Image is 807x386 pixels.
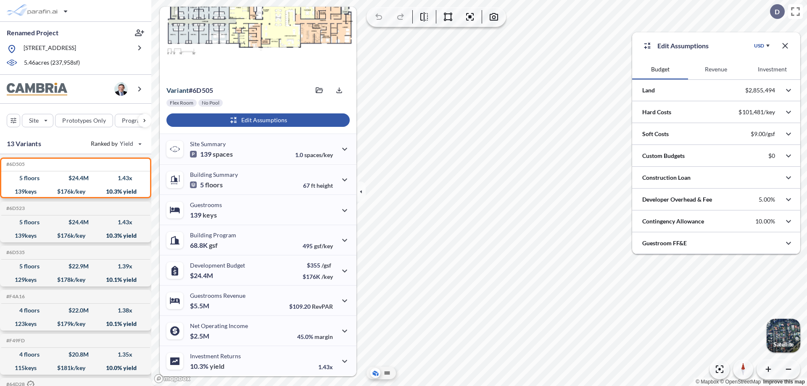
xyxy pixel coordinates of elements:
div: USD [754,42,764,49]
button: Site [22,114,53,127]
span: margin [314,333,333,340]
button: Site Plan [382,368,392,378]
p: 45.0% [297,333,333,340]
p: 5.00% [759,196,775,203]
a: OpenStreetMap [720,379,761,385]
img: user logo [114,82,128,96]
p: Guestroom FF&E [642,239,687,247]
p: Guestrooms [190,201,222,208]
p: Program [122,116,145,125]
span: keys [203,211,217,219]
h5: Click to copy the code [5,161,25,167]
p: Edit Assumptions [657,41,709,51]
p: Guestrooms Revenue [190,292,245,299]
button: Investment [744,59,800,79]
p: Hard Costs [642,108,671,116]
p: Site [29,116,39,125]
span: spaces [213,150,233,158]
span: floors [205,181,223,189]
span: RevPAR [312,303,333,310]
p: # 6d505 [166,86,213,95]
p: 5.46 acres ( 237,958 sf) [24,58,80,68]
button: Edit Assumptions [166,113,350,127]
button: Prototypes Only [55,114,113,127]
p: $24.4M [190,271,214,280]
button: Ranked by Yield [84,137,147,150]
button: Revenue [688,59,744,79]
p: Construction Loan [642,173,691,182]
span: Yield [120,139,134,148]
p: 1.43x [318,363,333,370]
span: /gsf [322,262,331,269]
p: Site Summary [190,140,226,147]
button: Program [115,114,160,127]
p: 139 [190,211,217,219]
span: gsf [209,241,218,249]
h5: Click to copy the code [5,294,25,299]
a: Improve this map [763,379,805,385]
p: Prototypes Only [62,116,106,125]
p: Building Program [190,231,236,239]
p: [STREET_ADDRESS] [24,44,76,54]
p: Land [642,86,655,95]
p: 68.8K [190,241,218,249]
button: Switcher ImageSatellite [767,319,800,352]
img: Switcher Image [767,319,800,352]
span: ft [311,182,315,189]
p: 67 [303,182,333,189]
p: Net Operating Income [190,322,248,329]
span: Variant [166,86,189,94]
p: Soft Costs [642,130,669,138]
span: gsf/key [314,242,333,249]
p: Development Budget [190,262,245,269]
p: $9.00/gsf [751,130,775,138]
button: Budget [632,59,688,79]
p: $176K [303,273,333,280]
span: spaces/key [304,151,333,158]
p: $5.5M [190,302,211,310]
span: yield [210,362,224,370]
p: Flex Room [170,100,193,106]
a: Mapbox [696,379,719,385]
p: No Pool [202,100,219,106]
h5: Click to copy the code [5,205,25,211]
a: Mapbox homepage [154,374,191,383]
p: 10.3% [190,362,224,370]
h5: Click to copy the code [5,249,25,255]
p: 10.00% [755,218,775,225]
p: $0 [768,152,775,160]
p: 5 [190,181,223,189]
p: $2.5M [190,332,211,340]
p: 1.0 [295,151,333,158]
h5: Click to copy the code [5,338,25,344]
p: $109.20 [289,303,333,310]
p: Contingency Allowance [642,217,704,226]
p: Satellite [773,341,794,348]
p: Building Summary [190,171,238,178]
p: 495 [303,242,333,249]
img: BrandImage [7,83,67,96]
p: $101,481/key [738,108,775,116]
p: $355 [303,262,333,269]
p: 139 [190,150,233,158]
p: Investment Returns [190,352,241,360]
button: Aerial View [370,368,380,378]
span: /key [322,273,333,280]
p: Custom Budgets [642,152,685,160]
span: height [316,182,333,189]
p: 13 Variants [7,139,41,149]
p: Developer Overhead & Fee [642,195,712,204]
p: D [775,8,780,16]
p: Renamed Project [7,28,58,37]
p: $2,855,494 [745,87,775,94]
